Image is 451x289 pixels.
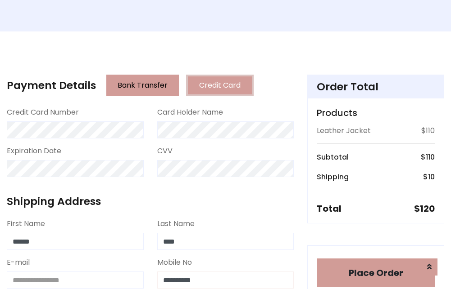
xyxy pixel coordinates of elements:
[157,218,195,229] label: Last Name
[157,146,173,156] label: CVV
[7,146,61,156] label: Expiration Date
[157,257,192,268] label: Mobile No
[426,152,435,162] span: 110
[317,203,342,214] h5: Total
[317,125,371,136] p: Leather Jacket
[7,218,45,229] label: First Name
[428,172,435,182] span: 10
[317,153,349,161] h6: Subtotal
[157,107,223,118] label: Card Holder Name
[317,107,435,118] h5: Products
[7,195,294,208] h4: Shipping Address
[7,257,30,268] label: E-mail
[7,107,79,118] label: Credit Card Number
[186,75,254,96] button: Credit Card
[317,258,435,287] button: Place Order
[414,203,435,214] h5: $
[421,153,435,161] h6: $
[423,173,435,181] h6: $
[317,173,349,181] h6: Shipping
[420,202,435,215] span: 120
[106,75,179,96] button: Bank Transfer
[421,125,435,136] p: $110
[7,79,96,92] h4: Payment Details
[317,80,435,93] h4: Order Total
